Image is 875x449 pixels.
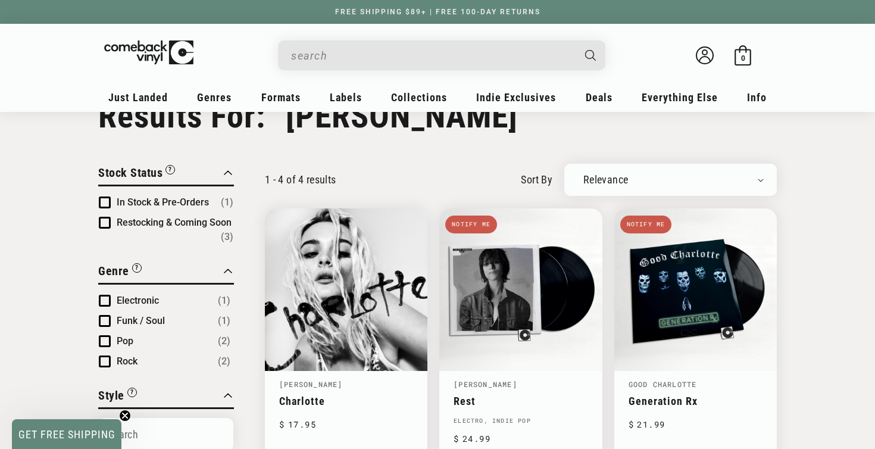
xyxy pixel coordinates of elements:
[117,217,232,228] span: Restocking & Coming Soon
[119,410,131,422] button: Close teaser
[98,164,175,185] button: Filter by Stock Status
[747,91,767,104] span: Info
[221,230,233,244] span: Number of products: (3)
[261,91,301,104] span: Formats
[117,356,137,367] span: Rock
[642,91,718,104] span: Everything Else
[629,395,762,407] a: Generation Rx
[218,354,230,369] span: Number of products: (2)
[98,262,142,283] button: Filter by Genre
[117,335,133,347] span: Pop
[18,428,115,441] span: GET FREE SHIPPING
[330,91,362,104] span: Labels
[117,197,209,208] span: In Stock & Pre-Orders
[218,294,230,308] span: Number of products: (1)
[108,91,168,104] span: Just Landed
[278,40,605,70] div: Search
[476,91,556,104] span: Indie Exclusives
[279,395,413,407] a: Charlotte
[454,379,517,389] a: [PERSON_NAME]
[629,379,697,389] a: Good Charlotte
[197,91,232,104] span: Genres
[265,173,336,186] p: 1 - 4 of 4 results
[291,43,573,68] input: search
[521,172,552,188] label: sort by
[98,166,162,180] span: Stock Status
[741,54,745,63] span: 0
[98,96,777,136] h1: Results For: "[PERSON_NAME]"
[218,334,230,348] span: Number of products: (2)
[117,295,159,306] span: Electronic
[279,379,343,389] a: [PERSON_NAME]
[454,395,587,407] a: Rest
[391,91,447,104] span: Collections
[323,8,552,16] a: FREE SHIPPING $89+ | FREE 100-DAY RETURNS
[575,40,607,70] button: Search
[117,315,165,326] span: Funk / Soul
[98,388,124,403] span: Style
[98,386,137,407] button: Filter by Style
[586,91,612,104] span: Deals
[98,264,129,278] span: Genre
[12,419,121,449] div: GET FREE SHIPPINGClose teaser
[218,314,230,328] span: Number of products: (1)
[221,195,233,210] span: Number of products: (1)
